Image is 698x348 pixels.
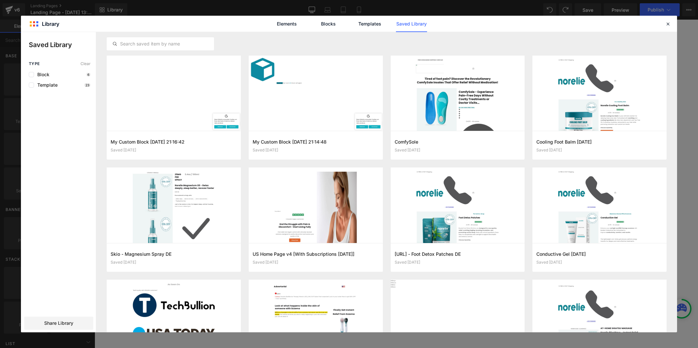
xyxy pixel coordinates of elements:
p: 6 [86,73,91,77]
div: Saved [DATE] [536,260,663,265]
h3: My Custom Block [DATE] 21:16:42 [111,138,237,145]
input: Search saved item by name [107,40,214,48]
p: 23 [84,83,91,87]
div: Saved [DATE] [395,260,521,265]
div: Saved [DATE] [111,260,237,265]
h3: Cooling Foot Balm [DATE] [536,138,663,145]
div: Saved [DATE] [253,148,379,152]
h3: My Custom Block [DATE] 21:14:48 [253,138,379,145]
span: Block [34,72,49,77]
p: Saved Library [29,40,96,50]
h3: US Home Page v4 [With Subscriptions [DATE]] [253,251,379,257]
span: Share Library [44,320,73,326]
span: Template [34,82,58,88]
h3: Conductive Gel [DATE] [536,251,663,257]
h3: Skio - Magnesium Spray DE [111,251,237,257]
a: Blocks [313,16,344,32]
div: Saved [DATE] [111,148,237,152]
div: Saved [DATE] [395,148,521,152]
h3: ComfySole [395,138,521,145]
h3: [URL] - Foot Detox Patches DE [395,251,521,257]
a: Saved Library [396,16,427,32]
span: Clear [81,61,91,66]
div: Saved [DATE] [536,148,663,152]
span: Type [29,61,40,66]
a: Elements [271,16,302,32]
a: Templates [354,16,385,32]
div: Saved [DATE] [253,260,379,265]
